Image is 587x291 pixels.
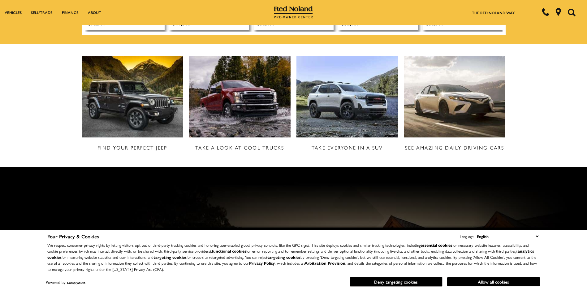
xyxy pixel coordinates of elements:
p: We respect consumer privacy rights by letting visitors opt out of third-party tracking cookies an... [47,242,540,272]
a: See Amazing Daily Driving Cars See Amazing Daily Driving Cars [404,56,506,161]
a: ComplyAuto [67,280,85,285]
div: Language: [460,234,474,238]
h3: See Amazing Daily Driving Cars [404,144,506,151]
button: Open the search field [565,0,578,24]
strong: targeting cookies [267,254,300,260]
a: The Red Noland Way [472,10,515,15]
strong: Arbitration Provision [304,260,345,266]
h3: Find Your Perfect Jeep [82,144,183,151]
strong: analytics cookies [47,248,534,260]
strong: essential cookies [421,242,452,248]
img: Red Noland Pre-Owned [274,6,313,19]
h3: Take a Look at Cool Trucks [189,144,291,151]
strong: functional cookies [212,248,246,254]
button: Allow all cookies [447,277,540,286]
a: Take a Look at Cool Trucks Take a Look at Cool Trucks [189,56,291,161]
span: Your Privacy & Cookies [47,233,99,240]
img: Take a Look at Cool Trucks [189,56,291,137]
h3: Take Everyone in a SUV [296,144,398,151]
a: Take Everyone in a SUV Take Everyone in a SUV [296,56,398,161]
div: Powered by [46,280,85,284]
img: Find Your Perfect Jeep [82,56,183,137]
a: Find Your Perfect Jeep Find Your Perfect Jeep [82,56,183,161]
a: Privacy Policy [249,260,275,266]
img: See Amazing Daily Driving Cars [404,56,506,137]
strong: targeting cookies [153,254,187,260]
a: Red Noland Pre-Owned [274,8,313,15]
img: Take Everyone in a SUV [296,56,398,137]
button: Deny targeting cookies [350,277,442,287]
select: Language Select [475,233,540,240]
